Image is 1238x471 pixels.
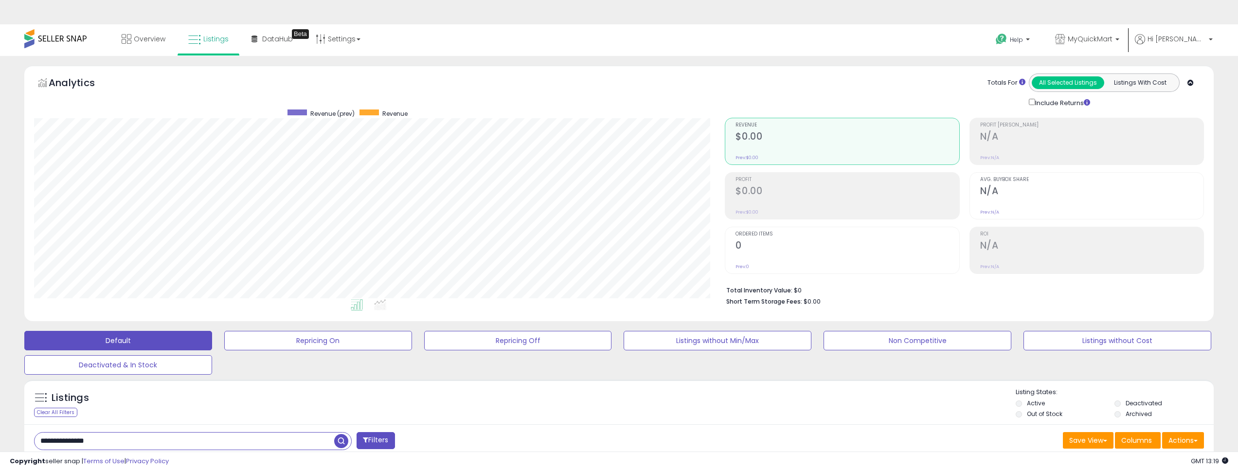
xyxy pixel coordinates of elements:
[310,109,355,118] span: Revenue (prev)
[24,331,212,350] button: Default
[1010,36,1023,44] span: Help
[988,26,1040,56] a: Help
[1162,432,1204,449] button: Actions
[308,24,368,54] a: Settings
[1048,24,1127,56] a: MyQuickMart
[980,131,1203,144] h2: N/A
[987,78,1025,88] div: Totals For
[726,286,792,294] b: Total Inventory Value:
[736,123,959,128] span: Revenue
[736,131,959,144] h2: $0.00
[1027,410,1062,418] label: Out of Stock
[980,264,999,270] small: Prev: N/A
[24,355,212,375] button: Deactivated & In Stock
[10,456,45,466] strong: Copyright
[134,34,165,44] span: Overview
[224,331,412,350] button: Repricing On
[292,29,309,39] div: Tooltip anchor
[203,34,229,44] span: Listings
[726,297,802,306] b: Short Term Storage Fees:
[1126,410,1152,418] label: Archived
[736,240,959,253] h2: 0
[382,109,408,118] span: Revenue
[736,177,959,182] span: Profit
[52,391,89,405] h5: Listings
[10,457,169,466] div: seller snap | |
[1027,399,1045,407] label: Active
[980,232,1203,237] span: ROI
[736,155,758,161] small: Prev: $0.00
[1022,97,1102,108] div: Include Returns
[736,264,749,270] small: Prev: 0
[1068,34,1112,44] span: MyQuickMart
[980,209,999,215] small: Prev: N/A
[424,331,612,350] button: Repricing Off
[736,185,959,199] h2: $0.00
[980,155,999,161] small: Prev: N/A
[244,24,300,54] a: DataHub
[1115,432,1161,449] button: Columns
[49,76,114,92] h5: Analytics
[83,456,125,466] a: Terms of Use
[995,33,1007,45] i: Get Help
[980,123,1203,128] span: Profit [PERSON_NAME]
[1126,399,1162,407] label: Deactivated
[114,24,173,54] a: Overview
[1191,456,1228,466] span: 2025-10-9 13:19 GMT
[824,331,1011,350] button: Non Competitive
[980,185,1203,199] h2: N/A
[1135,34,1213,56] a: Hi [PERSON_NAME]
[736,232,959,237] span: Ordered Items
[357,432,395,449] button: Filters
[1016,388,1214,397] p: Listing States:
[126,456,169,466] a: Privacy Policy
[1023,331,1211,350] button: Listings without Cost
[181,24,236,54] a: Listings
[804,297,821,306] span: $0.00
[1104,76,1176,89] button: Listings With Cost
[262,34,293,44] span: DataHub
[1121,435,1152,445] span: Columns
[1063,432,1113,449] button: Save View
[726,284,1197,295] li: $0
[980,240,1203,253] h2: N/A
[1148,34,1206,44] span: Hi [PERSON_NAME]
[980,177,1203,182] span: Avg. Buybox Share
[736,209,758,215] small: Prev: $0.00
[1032,76,1104,89] button: All Selected Listings
[624,331,811,350] button: Listings without Min/Max
[34,408,77,417] div: Clear All Filters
